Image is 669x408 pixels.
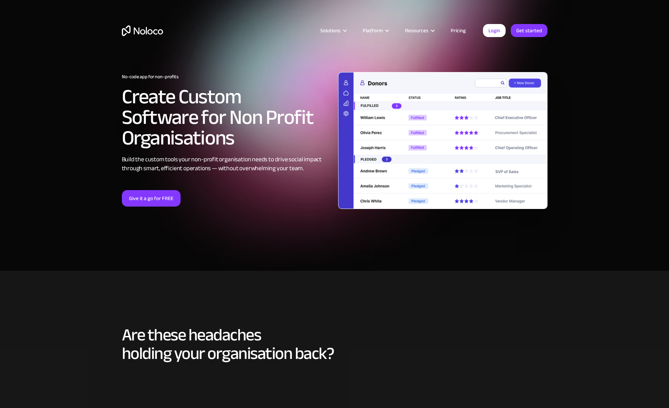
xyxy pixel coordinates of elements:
a: home [122,25,163,36]
h1: No-code app for non-profits [122,74,331,80]
div: Solutions [312,26,354,35]
div: Build the custom tools your non-profit organisation needs to drive social impact through smart, e... [122,155,331,173]
div: Resources [405,26,428,35]
div: Platform [354,26,396,35]
a: Get started [511,24,547,37]
h2: Are these headaches holding your organisation back? [122,326,547,363]
div: Platform [363,26,383,35]
a: Give it a go for FREE [122,190,181,207]
a: Pricing [442,26,474,35]
h2: Create Custom Software for Non Profit Organisations [122,86,331,148]
div: Resources [396,26,442,35]
a: Login [483,24,506,37]
div: Solutions [320,26,341,35]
